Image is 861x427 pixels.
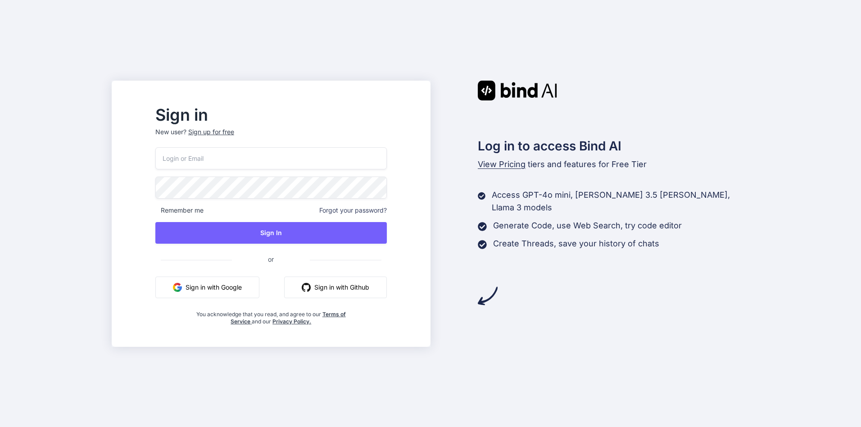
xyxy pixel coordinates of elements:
p: Generate Code, use Web Search, try code editor [493,219,682,232]
span: or [232,248,310,270]
button: Sign in with Google [155,277,259,298]
h2: Sign in [155,108,387,122]
a: Privacy Policy. [272,318,311,325]
p: Create Threads, save your history of chats [493,237,659,250]
button: Sign In [155,222,387,244]
span: Forgot your password? [319,206,387,215]
span: Remember me [155,206,204,215]
img: arrow [478,286,498,306]
div: Sign up for free [188,127,234,136]
span: View Pricing [478,159,526,169]
h2: Log in to access Bind AI [478,136,750,155]
button: Sign in with Github [284,277,387,298]
a: Terms of Service [231,311,346,325]
p: Access GPT-4o mini, [PERSON_NAME] 3.5 [PERSON_NAME], Llama 3 models [492,189,749,214]
img: github [302,283,311,292]
p: New user? [155,127,387,147]
img: Bind AI logo [478,81,557,100]
div: You acknowledge that you read, and agree to our and our [194,305,348,325]
input: Login or Email [155,147,387,169]
img: google [173,283,182,292]
p: tiers and features for Free Tier [478,158,750,171]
